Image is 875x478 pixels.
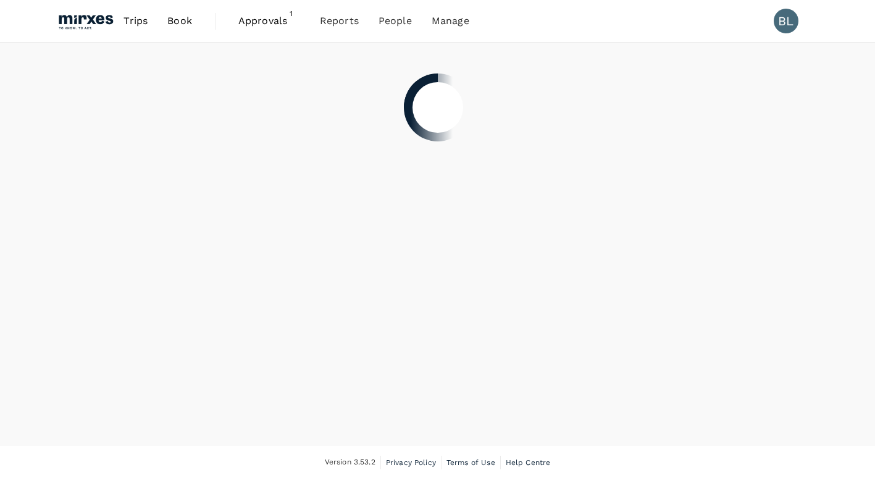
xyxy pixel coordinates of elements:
span: Help Centre [506,458,551,467]
span: Version 3.53.2 [325,456,375,469]
span: Book [167,14,192,28]
span: Privacy Policy [386,458,436,467]
span: People [379,14,412,28]
a: Terms of Use [446,456,495,469]
span: Terms of Use [446,458,495,467]
span: 1 [285,7,298,20]
span: Manage [432,14,469,28]
div: BL [774,9,798,33]
a: Privacy Policy [386,456,436,469]
a: Help Centre [506,456,551,469]
span: Trips [124,14,148,28]
span: Reports [320,14,359,28]
img: Mirxes Holding Pte Ltd [57,7,114,35]
span: Approvals [238,14,300,28]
